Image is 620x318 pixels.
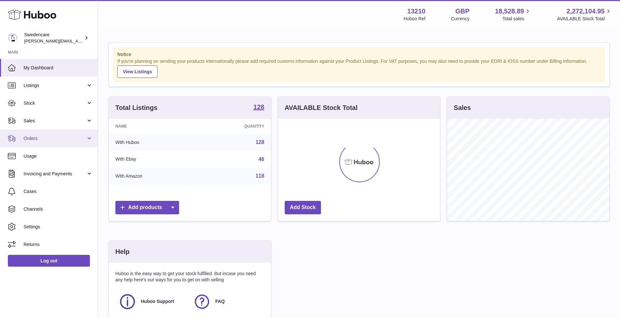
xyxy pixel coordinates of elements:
[407,7,426,16] strong: 13210
[109,168,197,185] td: With Amazon
[24,224,93,230] span: Settings
[454,103,471,112] h3: Sales
[566,7,605,16] span: 2,272,104.95
[24,32,83,44] div: Swedencare
[24,65,93,71] span: My Dashboard
[253,104,264,112] a: 128
[24,241,93,248] span: Returns
[557,16,612,22] span: AVAILABLE Stock Total
[253,104,264,110] strong: 128
[24,171,86,177] span: Invoicing and Payments
[117,58,601,78] div: If you're planning on sending your products internationally please add required customs informati...
[495,7,524,16] span: 18,528.89
[215,298,225,305] span: FAQ
[197,119,271,134] th: Quantity
[502,16,531,22] span: Total sales
[109,134,197,151] td: With Huboo
[109,119,197,134] th: Name
[24,135,86,142] span: Orders
[193,293,261,310] a: FAQ
[404,16,426,22] div: Huboo Ref
[115,201,179,214] a: Add products
[24,38,166,44] span: [PERSON_NAME][EMAIL_ADDRESS][PERSON_NAME][DOMAIN_NAME]
[141,298,174,305] span: Huboo Support
[117,65,158,78] a: View Listings
[115,271,264,283] p: Huboo is the easy way to get your stock fulfilled. But incase you need any help here's our ways f...
[256,139,264,145] a: 128
[24,153,93,159] span: Usage
[455,7,469,16] strong: GBP
[8,33,18,43] img: daniel.corbridge@swedencare.co.uk
[24,188,93,195] span: Cases
[557,7,612,22] a: 2,272,104.95 AVAILABLE Stock Total
[451,16,470,22] div: Currency
[256,173,264,179] a: 118
[109,151,197,168] td: With Ebay
[117,51,601,58] strong: Notice
[285,201,321,214] a: Add Stock
[259,156,264,162] a: 46
[8,255,90,267] a: Log out
[24,100,86,106] span: Stock
[115,247,129,256] h3: Help
[285,103,358,112] h3: AVAILABLE Stock Total
[495,7,531,22] a: 18,528.89 Total sales
[24,82,86,89] span: Listings
[24,206,93,212] span: Channels
[24,118,86,124] span: Sales
[119,293,187,310] a: Huboo Support
[115,103,158,112] h3: Total Listings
